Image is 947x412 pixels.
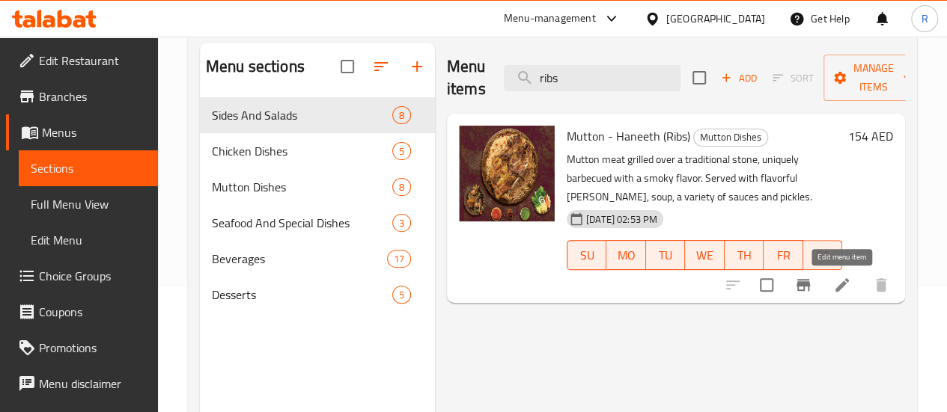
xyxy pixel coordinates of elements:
span: SU [573,245,600,266]
span: [DATE] 02:53 PM [580,212,663,227]
div: Mutton Dishes8 [200,169,435,205]
span: Coupons [39,303,146,321]
span: Choice Groups [39,267,146,285]
img: Mutton - Haneeth (Ribs) [459,126,555,221]
h2: Menu items [447,55,486,100]
span: Edit Menu [31,231,146,249]
span: Edit Restaurant [39,52,146,70]
span: Sections [31,159,146,177]
a: Coupons [6,294,158,330]
div: Beverages17 [200,241,435,277]
div: items [392,106,411,124]
a: Menu disclaimer [6,366,158,402]
div: Menu-management [504,10,596,28]
span: Promotions [39,339,146,357]
div: Desserts5 [200,277,435,313]
span: 5 [393,288,410,302]
span: FR [770,245,797,266]
span: MO [612,245,639,266]
div: items [392,214,411,232]
span: 8 [393,180,410,194]
span: Full Menu View [31,195,146,213]
span: Menus [42,123,146,141]
span: Mutton Dishes [212,178,392,196]
div: items [387,250,411,268]
span: Select section first [763,67,823,90]
span: Beverages [212,250,387,268]
div: Mutton Dishes [693,129,768,147]
span: 3 [393,216,410,230]
a: Choice Groups [6,258,158,294]
a: Edit Menu [19,222,158,258]
span: R [921,10,928,27]
span: Add item [715,67,763,90]
span: Chicken Dishes [212,142,392,160]
span: Mutton - Haneeth (Ribs) [567,125,690,147]
a: Sections [19,150,158,186]
span: SA [809,245,836,266]
button: TU [646,240,685,270]
div: items [392,286,411,304]
button: Add [715,67,763,90]
span: 5 [393,144,410,159]
button: TH [725,240,764,270]
span: Mutton Dishes [694,129,767,146]
span: Manage items [835,59,912,96]
span: Select to update [751,269,782,301]
span: Seafood And Special Dishes [212,214,392,232]
div: [GEOGRAPHIC_DATA] [666,10,765,27]
span: 8 [393,108,410,123]
span: Select section [683,62,715,93]
div: Seafood And Special Dishes3 [200,205,435,241]
h6: 154 AED [848,126,893,147]
span: WE [691,245,718,266]
button: delete [863,267,899,303]
a: Full Menu View [19,186,158,222]
button: Branch-specific-item [785,267,821,303]
span: Menu disclaimer [39,375,146,393]
p: Mutton meat grilled over a traditional stone, uniquely barbecued with a smoky flavor. Served with... [567,150,842,206]
button: FR [764,240,803,270]
h2: Menu sections [206,55,305,78]
span: Sides And Salads [212,106,392,124]
span: Branches [39,87,146,105]
nav: Menu sections [200,91,435,319]
span: TU [652,245,679,266]
div: items [392,142,411,160]
button: SA [803,240,842,270]
a: Edit Restaurant [6,43,158,79]
span: Add [719,70,759,87]
a: Branches [6,79,158,114]
button: WE [685,240,724,270]
a: Promotions [6,330,158,366]
button: Manage items [823,55,924,101]
span: 17 [388,252,410,266]
div: Chicken Dishes5 [200,133,435,169]
button: MO [606,240,645,270]
span: TH [731,245,758,266]
div: items [392,178,411,196]
input: search [504,65,680,91]
div: Sides And Salads8 [200,97,435,133]
span: Desserts [212,286,392,304]
button: SU [567,240,606,270]
a: Menus [6,114,158,150]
